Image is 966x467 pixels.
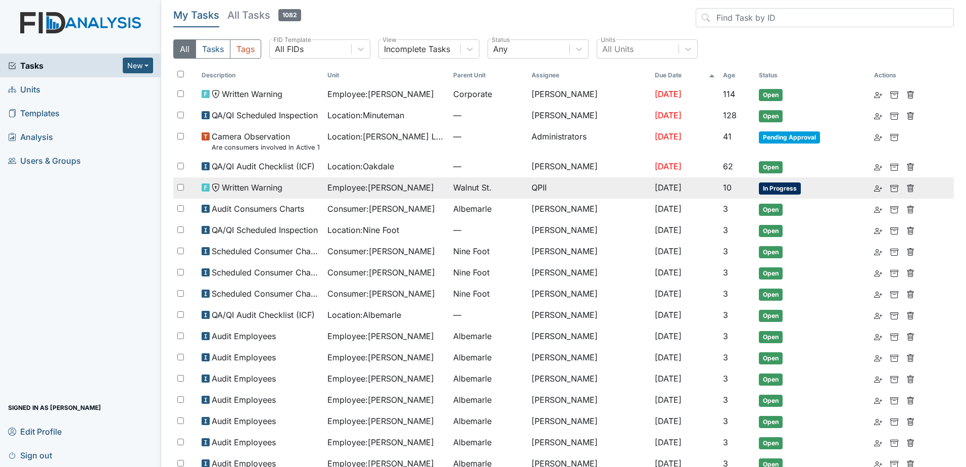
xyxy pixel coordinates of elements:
[8,105,60,121] span: Templates
[212,130,319,152] span: Camera Observation Are consumers involved in Active Treatment?
[759,89,783,101] span: Open
[327,415,434,427] span: Employee : [PERSON_NAME]
[327,203,435,215] span: Consumer : [PERSON_NAME]
[212,288,319,300] span: Scheduled Consumer Chart Review
[655,331,682,341] span: [DATE]
[222,181,282,194] span: Written Warning
[212,351,276,363] span: Audit Employees
[723,373,728,384] span: 3
[759,225,783,237] span: Open
[906,288,914,300] a: Delete
[173,39,261,59] div: Type filter
[723,161,733,171] span: 62
[212,245,319,257] span: Scheduled Consumer Chart Review
[906,266,914,278] a: Delete
[759,131,820,144] span: Pending Approval
[527,126,651,156] td: Administrators
[696,8,954,27] input: Find Task by ID
[8,60,123,72] a: Tasks
[759,204,783,216] span: Open
[493,43,508,55] div: Any
[8,129,53,145] span: Analysis
[655,395,682,405] span: [DATE]
[723,331,728,341] span: 3
[527,67,651,84] th: Assignee
[230,39,261,59] button: Tags
[527,432,651,453] td: [PERSON_NAME]
[453,224,523,236] span: —
[890,245,898,257] a: Archive
[212,415,276,427] span: Audit Employees
[212,394,276,406] span: Audit Employees
[527,156,651,177] td: [PERSON_NAME]
[906,88,914,100] a: Delete
[453,109,523,121] span: —
[759,416,783,428] span: Open
[8,400,101,415] span: Signed in as [PERSON_NAME]
[453,245,490,257] span: Nine Foot
[655,89,682,99] span: [DATE]
[655,310,682,320] span: [DATE]
[527,284,651,305] td: [PERSON_NAME]
[759,110,783,122] span: Open
[723,416,728,426] span: 3
[890,160,898,172] a: Archive
[906,203,914,215] a: Delete
[327,351,434,363] span: Employee : [PERSON_NAME]
[527,368,651,390] td: [PERSON_NAME]
[453,436,492,448] span: Albemarle
[449,67,527,84] th: Toggle SortBy
[212,224,318,236] span: QA/QI Scheduled Inspection
[655,131,682,142] span: [DATE]
[212,109,318,121] span: QA/QI Scheduled Inspection
[655,267,682,277] span: [DATE]
[527,411,651,432] td: [PERSON_NAME]
[906,160,914,172] a: Delete
[327,245,435,257] span: Consumer : [PERSON_NAME]
[453,330,492,342] span: Albemarle
[453,394,492,406] span: Albemarle
[759,352,783,364] span: Open
[759,289,783,301] span: Open
[651,67,719,84] th: Toggle SortBy
[173,39,196,59] button: All
[527,199,651,220] td: [PERSON_NAME]
[890,309,898,321] a: Archive
[890,351,898,363] a: Archive
[759,310,783,322] span: Open
[890,181,898,194] a: Archive
[723,246,728,256] span: 3
[655,373,682,384] span: [DATE]
[278,9,301,21] span: 1082
[655,246,682,256] span: [DATE]
[527,326,651,347] td: [PERSON_NAME]
[723,437,728,447] span: 3
[890,436,898,448] a: Archive
[327,330,434,342] span: Employee : [PERSON_NAME]
[327,394,434,406] span: Employee : [PERSON_NAME]
[906,436,914,448] a: Delete
[327,436,434,448] span: Employee : [PERSON_NAME]
[602,43,634,55] div: All Units
[906,372,914,385] a: Delete
[177,71,184,77] input: Toggle All Rows Selected
[906,245,914,257] a: Delete
[723,225,728,235] span: 3
[655,182,682,193] span: [DATE]
[719,67,755,84] th: Toggle SortBy
[723,310,728,320] span: 3
[906,309,914,321] a: Delete
[453,351,492,363] span: Albemarle
[759,395,783,407] span: Open
[323,67,449,84] th: Toggle SortBy
[453,181,492,194] span: Walnut St.
[890,203,898,215] a: Archive
[527,305,651,326] td: [PERSON_NAME]
[196,39,230,59] button: Tasks
[453,130,523,143] span: —
[890,224,898,236] a: Archive
[723,131,732,142] span: 41
[723,352,728,362] span: 3
[723,182,732,193] span: 10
